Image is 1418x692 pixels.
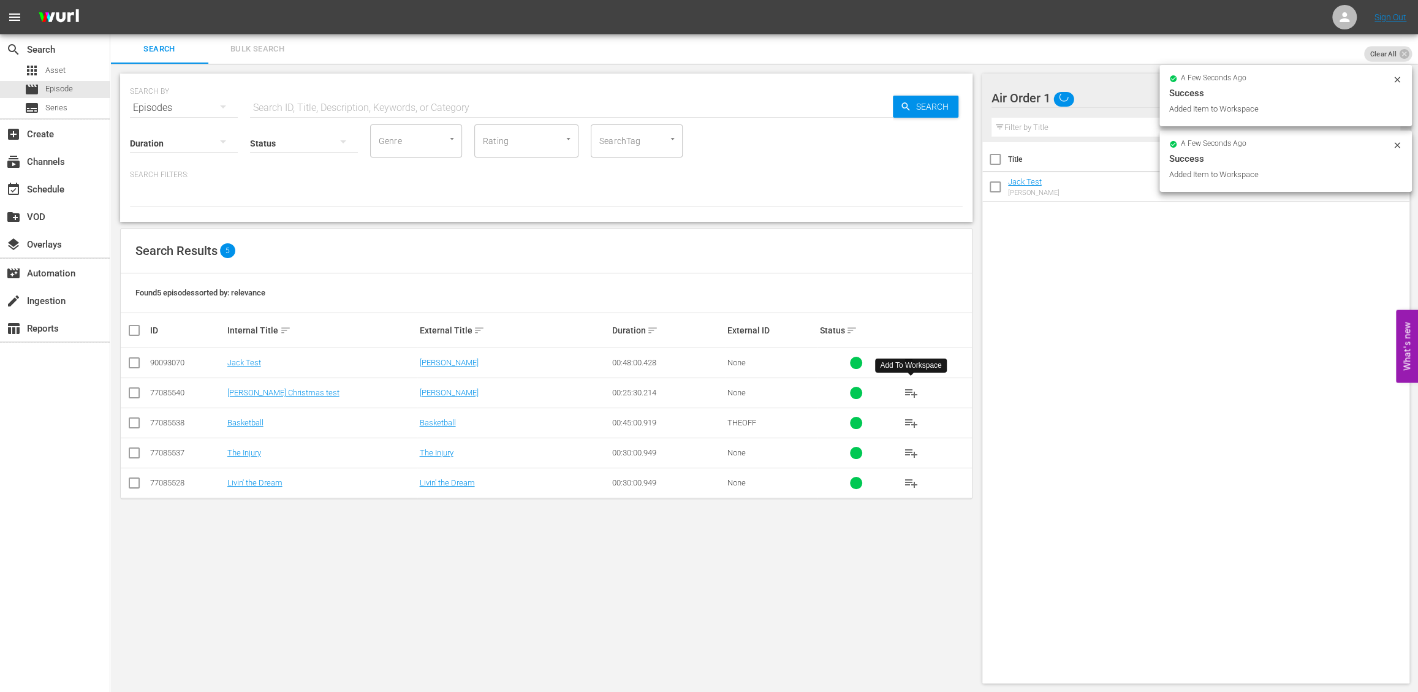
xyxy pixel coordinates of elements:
div: 77085540 [150,388,224,397]
span: a few seconds ago [1181,139,1246,149]
span: Episode [25,82,39,97]
span: 5 [220,243,235,258]
span: Overlays [6,237,21,252]
span: playlist_add [904,446,919,460]
div: Added Item to Workspace [1169,169,1389,181]
span: Found 5 episodes sorted by: relevance [135,288,265,297]
span: sort [280,325,291,336]
div: ID [150,325,224,335]
a: Sign Out [1374,12,1406,22]
span: Create [6,127,21,142]
a: [PERSON_NAME] [419,388,478,397]
button: Search [893,96,958,118]
span: Episode [45,83,73,95]
button: playlist_add [897,378,926,408]
div: 00:30:00.949 [612,448,723,457]
button: playlist_add [897,348,926,378]
div: 00:48:00.428 [612,358,723,367]
button: Open Feedback Widget [1396,310,1418,382]
div: 00:25:30.214 [612,388,723,397]
div: [PERSON_NAME] [1008,189,1060,197]
span: Ingestion [6,294,21,308]
span: Bulk Search [216,42,299,56]
span: sort [474,325,485,336]
span: playlist_add [904,476,919,490]
a: Livin' the Dream [419,478,474,487]
span: Search [118,42,201,56]
div: Status [819,323,893,338]
div: None [727,388,816,397]
span: a few seconds ago [1181,74,1246,83]
a: The Injury [419,448,453,457]
div: Internal Title [227,323,416,338]
div: 00:30:00.949 [612,478,723,487]
span: playlist_add [904,386,919,400]
div: Air Order 1 [991,81,1384,115]
div: 77085537 [150,448,224,457]
span: Series [25,101,39,115]
span: VOD [6,210,21,224]
div: Add To Workspace [880,360,941,371]
span: Search Results [135,243,218,258]
span: Asset [45,64,66,77]
div: 00:45:00.919 [612,418,723,427]
a: Jack Test [227,358,261,367]
div: 90093070 [150,358,224,367]
span: Schedule [6,182,21,197]
a: Jack Test [1008,177,1042,186]
img: ans4CAIJ8jUAAAAAAAAAAAAAAAAAAAAAAAAgQb4GAAAAAAAAAAAAAAAAAAAAAAAAJMjXAAAAAAAAAAAAAAAAAAAAAAAAgAT5G... [29,3,88,32]
div: Added Item to Workspace [1169,103,1389,115]
span: sort [647,325,658,336]
a: Basketball [227,418,264,427]
div: Duration [612,323,723,338]
button: playlist_add [897,408,926,438]
span: Search [911,96,958,118]
button: Open [446,133,458,145]
div: External Title [419,323,608,338]
div: Success [1169,86,1402,101]
span: sort [846,325,857,336]
a: [PERSON_NAME] Christmas test [227,388,339,397]
a: Basketball [419,418,455,427]
span: menu [7,10,22,25]
span: THEOFF [727,418,756,427]
div: None [727,358,816,367]
a: The Injury [227,448,261,457]
a: Livin' the Dream [227,478,282,487]
p: Search Filters: [130,170,963,180]
div: Episodes [130,91,238,125]
button: playlist_add [897,468,926,498]
th: Title [1008,142,1183,177]
span: Search [6,42,21,57]
button: playlist_add [897,438,926,468]
div: Success [1169,151,1402,166]
div: 77085528 [150,478,224,487]
span: Clear All [1364,46,1402,62]
span: Series [45,102,67,114]
div: None [727,448,816,457]
span: Channels [6,154,21,169]
span: Reports [6,321,21,336]
button: Open [563,133,574,145]
div: None [727,478,816,487]
span: Automation [6,266,21,281]
button: Open [667,133,678,145]
a: [PERSON_NAME] [419,358,478,367]
div: External ID [727,325,816,335]
div: 77085538 [150,418,224,427]
span: Asset [25,63,39,78]
span: playlist_add [904,416,919,430]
